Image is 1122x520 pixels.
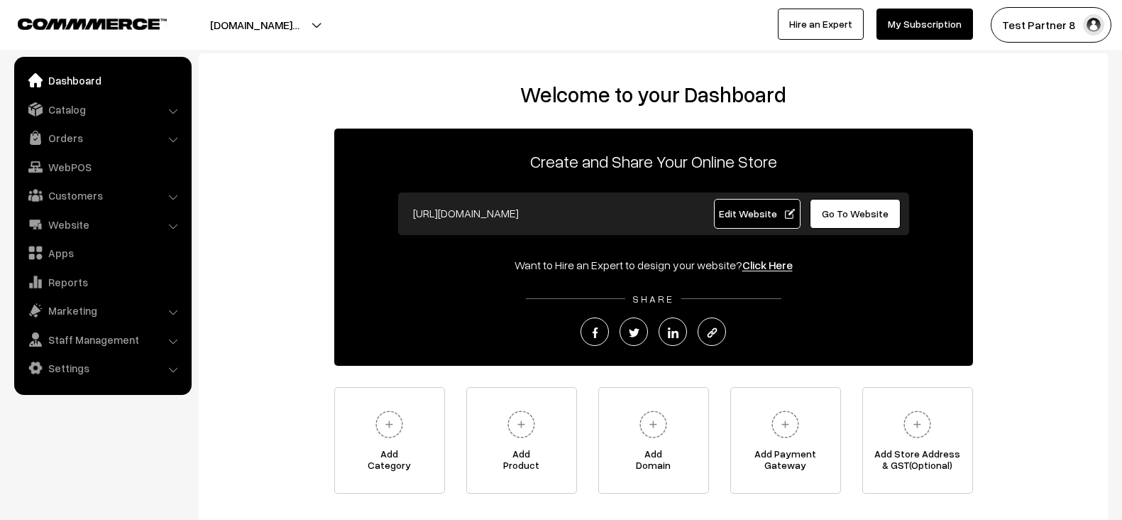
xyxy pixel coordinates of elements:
a: Staff Management [18,327,187,352]
div: Want to Hire an Expert to design your website? [334,256,973,273]
a: AddCategory [334,387,445,494]
a: Reports [18,269,187,295]
h2: Welcome to your Dashboard [213,82,1094,107]
a: Settings [18,355,187,381]
span: Add Store Address & GST(Optional) [863,448,972,477]
span: Add Domain [599,448,708,477]
p: Create and Share Your Online Store [334,148,973,174]
img: plus.svg [898,405,937,444]
a: Edit Website [714,199,801,229]
span: Add Payment Gateway [731,448,840,477]
a: Apps [18,240,187,266]
a: Dashboard [18,67,187,93]
span: SHARE [625,293,681,305]
img: COMMMERCE [18,18,167,29]
span: Add Product [467,448,576,477]
a: AddProduct [466,387,577,494]
a: Add Store Address& GST(Optional) [862,387,973,494]
a: Go To Website [810,199,901,229]
a: Click Here [742,258,793,272]
img: plus.svg [502,405,541,444]
a: Catalog [18,97,187,122]
span: Add Category [335,448,444,477]
span: Go To Website [822,207,889,220]
a: WebPOS [18,154,187,180]
button: Test Partner 8 [991,7,1111,43]
a: Marketing [18,298,187,323]
img: plus.svg [370,405,409,444]
img: plus.svg [766,405,805,444]
button: [DOMAIN_NAME]… [160,7,349,43]
span: Edit Website [719,207,795,220]
a: COMMMERCE [18,14,142,31]
img: plus.svg [634,405,673,444]
a: Customers [18,183,187,208]
a: My Subscription [876,9,973,40]
a: Hire an Expert [778,9,864,40]
img: user [1083,14,1104,36]
a: Add PaymentGateway [730,387,841,494]
a: Orders [18,125,187,151]
a: AddDomain [598,387,709,494]
a: Website [18,212,187,237]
